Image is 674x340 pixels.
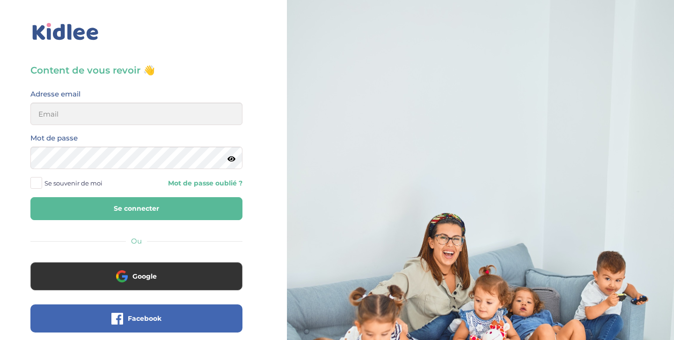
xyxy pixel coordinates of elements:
[30,262,242,290] button: Google
[111,313,123,325] img: facebook.png
[30,21,101,43] img: logo_kidlee_bleu
[30,197,242,220] button: Se connecter
[132,272,157,281] span: Google
[30,304,242,333] button: Facebook
[30,132,78,144] label: Mot de passe
[30,103,242,125] input: Email
[30,64,242,77] h3: Content de vous revoir 👋
[30,320,242,329] a: Facebook
[44,177,103,189] span: Se souvenir de moi
[116,270,128,282] img: google.png
[30,278,242,287] a: Google
[128,314,161,323] span: Facebook
[30,88,81,100] label: Adresse email
[131,237,142,245] span: Ou
[143,179,242,188] a: Mot de passe oublié ?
